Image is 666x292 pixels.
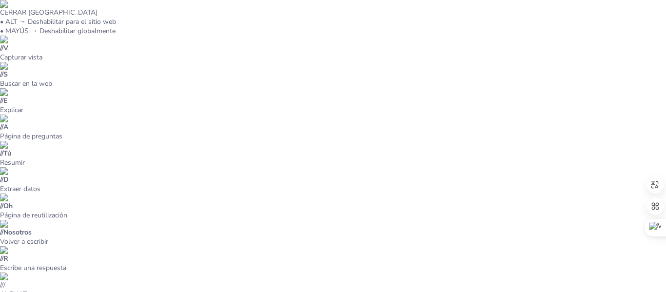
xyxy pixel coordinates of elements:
[3,149,11,158] font: Tú
[3,254,8,263] font: R
[3,175,9,184] font: D
[3,96,7,105] font: E
[3,228,32,237] font: Nosotros
[3,43,8,53] font: V
[3,280,5,290] font: /
[3,122,8,132] font: A
[3,70,8,79] font: S
[3,201,13,211] font: Oh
